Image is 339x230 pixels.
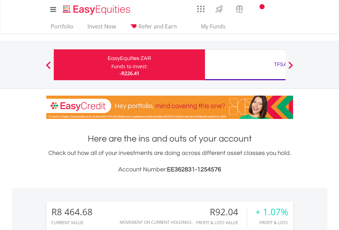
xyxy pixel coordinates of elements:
img: vouchers-v2.svg [234,3,245,14]
a: My Profile [284,2,302,17]
a: Notifications [250,2,267,15]
a: Vouchers [229,2,250,14]
button: Previous [41,65,55,72]
span: Refer and Earn [138,23,177,30]
div: EasyEquities ZAR [58,53,201,63]
div: Check out how all of your investments are doing across different asset classes you hold. [46,148,293,174]
div: + 1.07% [255,207,288,217]
a: Refer and Earn [127,23,180,34]
div: R92.04 [196,207,247,217]
a: Invest Now [85,23,119,34]
div: R8 464.68 [51,207,93,217]
a: AppsGrid [193,2,209,13]
div: CURRENT VALUE [51,220,93,225]
a: Home page [60,2,133,15]
div: Profit & Loss Value [196,220,247,225]
div: Funds to invest: [111,63,148,70]
span: My Funds [191,22,236,31]
a: FAQ's and Support [267,2,284,15]
button: Next [284,65,298,72]
a: Portfolio [48,23,76,34]
img: EasyCredit Promotion Banner [46,96,293,119]
h1: Here are the ins and outs of your account [46,133,293,145]
span: -R226.41 [120,70,140,76]
span: EE362831-1254576 [167,166,221,173]
img: grid-menu-icon.svg [197,5,205,13]
div: Movement on Current Holdings: [120,220,193,225]
div: Profit & Loss [255,220,288,225]
img: EasyEquities_Logo.png [61,4,133,15]
img: thrive-v2.svg [214,3,225,14]
h3: Account Number: [46,165,293,174]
